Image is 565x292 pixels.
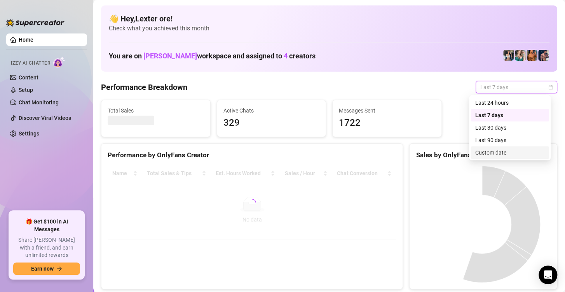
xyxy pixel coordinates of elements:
img: Zaddy [515,50,526,61]
img: logo-BBDzfeDw.svg [6,19,65,26]
span: Active Chats [223,106,320,115]
h4: 👋 Hey, Lexter ore ! [109,13,549,24]
span: Check what you achieved this month [109,24,549,33]
div: Custom date [471,146,549,159]
div: Sales by OnlyFans Creator [416,150,551,160]
span: calendar [548,85,553,90]
span: Izzy AI Chatter [11,60,50,67]
div: Last 90 days [471,134,549,146]
span: 🎁 Get $100 in AI Messages [13,218,80,233]
img: Axel [538,50,549,61]
span: Total Sales [108,106,204,115]
div: Last 7 days [475,111,544,120]
a: Setup [19,87,33,93]
a: Home [19,37,33,43]
div: Last 90 days [475,136,544,144]
h4: Performance Breakdown [101,82,187,93]
div: Last 24 hours [475,99,544,107]
span: 329 [223,116,320,130]
span: arrow-right [57,266,62,271]
span: 4 [284,52,288,60]
div: Performance by OnlyFans Creator [108,150,396,160]
span: Share [PERSON_NAME] with a friend, and earn unlimited rewards [13,236,80,259]
img: Katy [503,50,514,61]
div: Last 30 days [471,121,549,134]
span: Messages Sent [339,106,435,115]
span: 1722 [339,116,435,130]
div: Open Intercom Messenger [539,266,557,284]
div: Last 7 days [471,109,549,121]
span: Earn now [31,266,54,272]
div: Custom date [475,148,544,157]
h1: You are on workspace and assigned to creators [109,52,316,60]
span: [PERSON_NAME] [143,52,197,60]
div: Last 24 hours [471,97,549,109]
div: Last 30 days [475,123,544,132]
a: Chat Monitoring [19,99,59,106]
span: Last 7 days [480,81,553,93]
a: Settings [19,130,39,137]
button: Earn nowarrow-right [13,262,80,275]
a: Discover Viral Videos [19,115,71,121]
img: AI Chatter [53,56,65,68]
a: Content [19,74,38,81]
span: loading [248,198,257,208]
img: JG [527,50,537,61]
